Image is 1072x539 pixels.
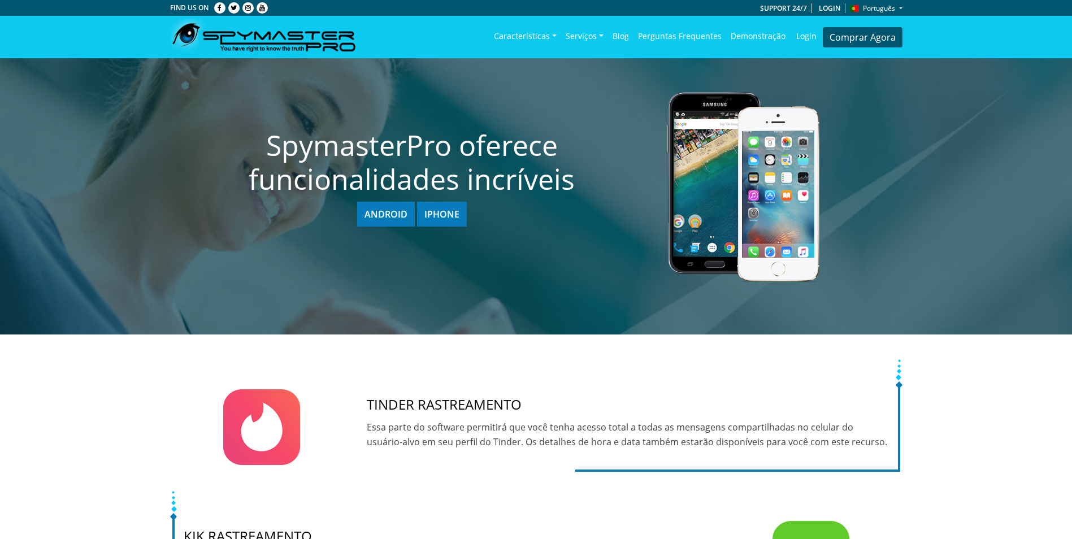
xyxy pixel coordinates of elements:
img: SpymasterPro [170,19,355,55]
a: iPhone [417,202,467,227]
a: Características [489,20,561,55]
span: Português [863,3,895,13]
h5: TINDER RASTREAMENTO [367,397,889,413]
a: Login [814,3,845,13]
a: Serviços [561,20,608,55]
a: Demonstração [726,20,790,53]
a: Blog [608,20,633,53]
p: Essa parte do software permitirá que você tenha acesso total a todas as mensagens compartilhadas ... [367,420,889,449]
a: Comprar Agora [823,27,902,47]
a: Android [357,202,415,227]
p: Find us on [170,1,209,15]
img: img [223,389,300,465]
h6: SpymasterPro oferece funcionalidades incríveis [170,128,654,196]
a: Login [790,20,823,53]
img: img [575,359,902,472]
a: Perguntas frequentes [633,20,726,53]
img: img [667,92,820,282]
a: Support 24/7 [756,3,812,13]
button: Português [850,1,902,16]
